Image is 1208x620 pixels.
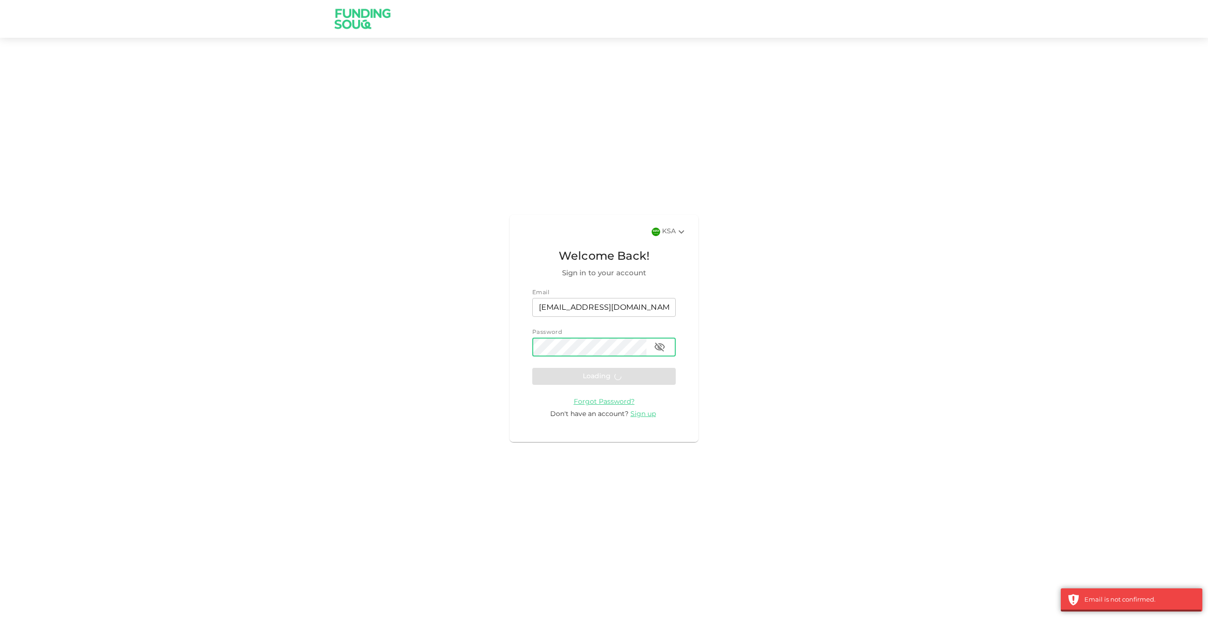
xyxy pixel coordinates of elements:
div: Email is not confirmed. [1084,595,1195,605]
img: flag-sa.b9a346574cdc8950dd34b50780441f57.svg [652,228,660,236]
span: Don't have an account? [550,411,629,417]
span: Sign in to your account [532,268,676,279]
span: Sign up [630,411,656,417]
a: Forgot Password? [574,398,635,405]
span: Welcome Back! [532,248,676,266]
input: password [532,338,646,357]
span: Password [532,330,562,335]
input: email [532,298,676,317]
div: KSA [662,226,687,238]
span: Email [532,290,549,296]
